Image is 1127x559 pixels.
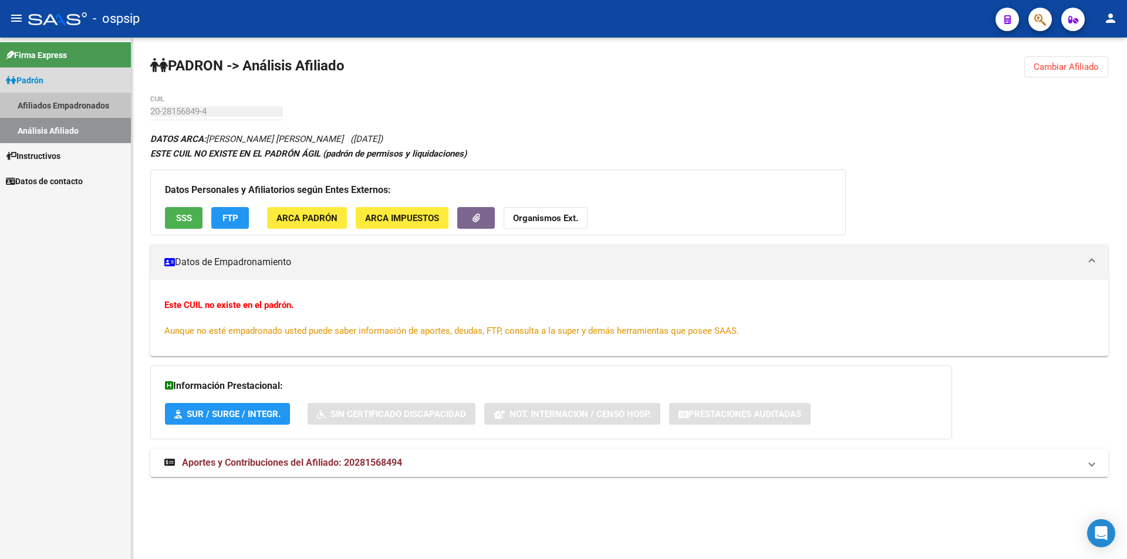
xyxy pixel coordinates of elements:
span: [PERSON_NAME] [PERSON_NAME] [150,134,343,144]
strong: Organismos Ext. [513,213,578,223]
span: Firma Express [6,49,67,62]
button: Organismos Ext. [504,207,588,229]
span: Prestaciones Auditadas [689,409,801,419]
mat-expansion-panel-header: Datos de Empadronamiento [150,245,1108,280]
span: Aportes y Contribuciones del Afiliado: 20281568494 [182,457,402,468]
span: SUR / SURGE / INTEGR. [187,409,281,419]
strong: ESTE CUIL NO EXISTE EN EL PADRÓN ÁGIL (padrón de permisos y liquidaciones) [150,148,467,159]
mat-icon: person [1104,11,1118,25]
mat-panel-title: Datos de Empadronamiento [164,256,1080,269]
span: Cambiar Afiliado [1034,62,1099,72]
button: FTP [211,207,249,229]
span: Instructivos [6,150,60,162]
button: Not. Internacion / Censo Hosp. [484,403,660,425]
button: SUR / SURGE / INTEGR. [165,403,290,425]
span: Sin Certificado Discapacidad [330,409,466,419]
span: FTP [222,213,238,223]
span: ARCA Padrón [276,213,338,223]
span: Not. Internacion / Censo Hosp. [509,409,651,419]
span: - ospsip [93,6,140,32]
strong: DATOS ARCA: [150,134,206,144]
button: Prestaciones Auditadas [669,403,811,425]
span: Padrón [6,74,43,87]
button: Cambiar Afiliado [1024,56,1108,77]
strong: PADRON -> Análisis Afiliado [150,57,345,74]
mat-expansion-panel-header: Aportes y Contribuciones del Afiliado: 20281568494 [150,449,1108,477]
span: ([DATE]) [350,134,383,144]
span: ARCA Impuestos [365,213,439,223]
mat-icon: menu [9,11,23,25]
h3: Datos Personales y Afiliatorios según Entes Externos: [165,182,831,198]
span: SSS [176,213,192,223]
button: SSS [165,207,203,229]
button: ARCA Padrón [267,207,347,229]
div: Open Intercom Messenger [1087,519,1115,547]
span: Datos de contacto [6,175,83,188]
button: ARCA Impuestos [356,207,448,229]
strong: Este CUIL no existe en el padrón. [164,300,293,310]
div: Datos de Empadronamiento [150,280,1108,356]
button: Sin Certificado Discapacidad [308,403,475,425]
span: Aunque no esté empadronado usted puede saber información de aportes, deudas, FTP, consulta a la s... [164,326,739,336]
h3: Información Prestacional: [165,378,937,394]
